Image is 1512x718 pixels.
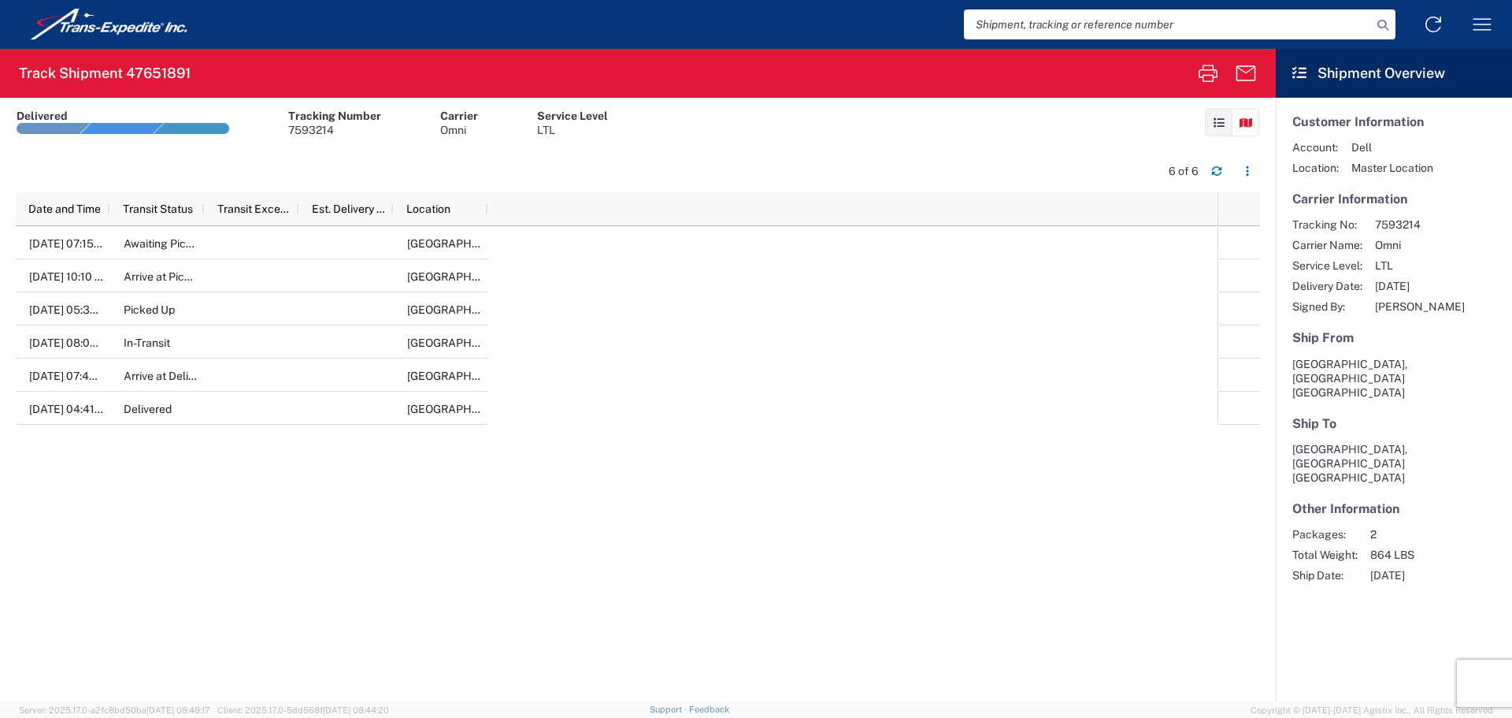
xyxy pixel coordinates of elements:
[407,403,754,415] span: WILMINGTON, OH, US
[1292,279,1362,293] span: Delivery Date:
[689,705,729,714] a: Feedback
[1292,161,1339,175] span: Location:
[1292,299,1362,314] span: Signed By:
[19,64,191,83] h2: Track Shipment 47651891
[124,270,255,283] span: Arrive at Pick-Up Location
[407,303,754,316] span: EL PASO, TX, US
[123,203,193,215] span: Transit Status
[124,237,210,250] span: Awaiting Pick-Up
[1292,192,1495,206] h5: Carrier Information
[406,203,450,215] span: Location
[1375,279,1465,293] span: [DATE]
[1375,259,1465,273] span: LTL
[1351,140,1433,154] span: Dell
[1251,703,1493,717] span: Copyright © [DATE]-[DATE] Agistix Inc., All Rights Reserved
[17,109,68,123] div: Delivered
[29,303,116,316] span: 07/13/2023, 05:33 PM
[407,237,754,250] span: EL PASO, TX, US
[1292,548,1358,562] span: Total Weight:
[1370,568,1414,582] span: [DATE]
[1292,527,1358,541] span: Packages:
[1292,114,1495,129] h5: Customer Information
[1292,140,1339,154] span: Account:
[537,123,608,137] div: LTL
[407,270,754,283] span: EL PASO, TX, US
[1370,527,1414,541] span: 2
[1292,238,1362,252] span: Carrier Name:
[323,705,389,715] span: [DATE] 08:44:20
[1370,548,1414,562] span: 864 LBS
[124,303,175,316] span: Picked Up
[1276,49,1512,98] header: Shipment Overview
[440,109,478,123] div: Carrier
[288,109,381,123] div: Tracking Number
[217,705,389,715] span: Client: 2025.17.0-5dd568f
[19,705,210,715] span: Server: 2025.17.0-a2fc8bd50ba
[1375,218,1465,232] span: 7593214
[312,203,387,215] span: Est. Delivery Time
[440,123,478,137] div: Omni
[1169,164,1199,178] div: 6 of 6
[1292,416,1495,431] h5: Ship To
[288,123,381,137] div: 7593214
[124,337,170,349] span: In-Transit
[964,9,1372,39] input: Shipment, tracking or reference number
[1292,442,1495,485] address: [GEOGRAPHIC_DATA], [GEOGRAPHIC_DATA] [GEOGRAPHIC_DATA]
[1292,259,1362,273] span: Service Level:
[29,270,112,283] span: 07/13/2023, 10:10 AM
[29,337,116,349] span: 07/13/2023, 08:09 PM
[1292,501,1495,516] h5: Other Information
[1375,299,1465,314] span: [PERSON_NAME]
[1375,238,1465,252] span: Omni
[407,370,754,382] span: WILMINGTON, OH, US
[407,337,754,349] span: EL PASO, TX, US
[29,370,116,382] span: 07/17/2023, 07:40 AM
[29,403,113,415] span: 07/17/2023, 04:41 PM
[28,203,101,215] span: Date and Time
[146,705,210,715] span: [DATE] 08:48:17
[124,403,172,415] span: Delivered
[29,237,113,250] span: 07/12/2023, 07:15 PM
[1292,330,1495,345] h5: Ship From
[124,370,256,382] span: Arrive at Delivery Location
[650,705,689,714] a: Support
[1351,161,1433,175] span: Master Location
[1292,568,1358,582] span: Ship Date:
[217,203,293,215] span: Transit Exception
[1292,218,1362,232] span: Tracking No:
[537,109,608,123] div: Service Level
[1292,357,1495,400] address: [GEOGRAPHIC_DATA], [GEOGRAPHIC_DATA] [GEOGRAPHIC_DATA]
